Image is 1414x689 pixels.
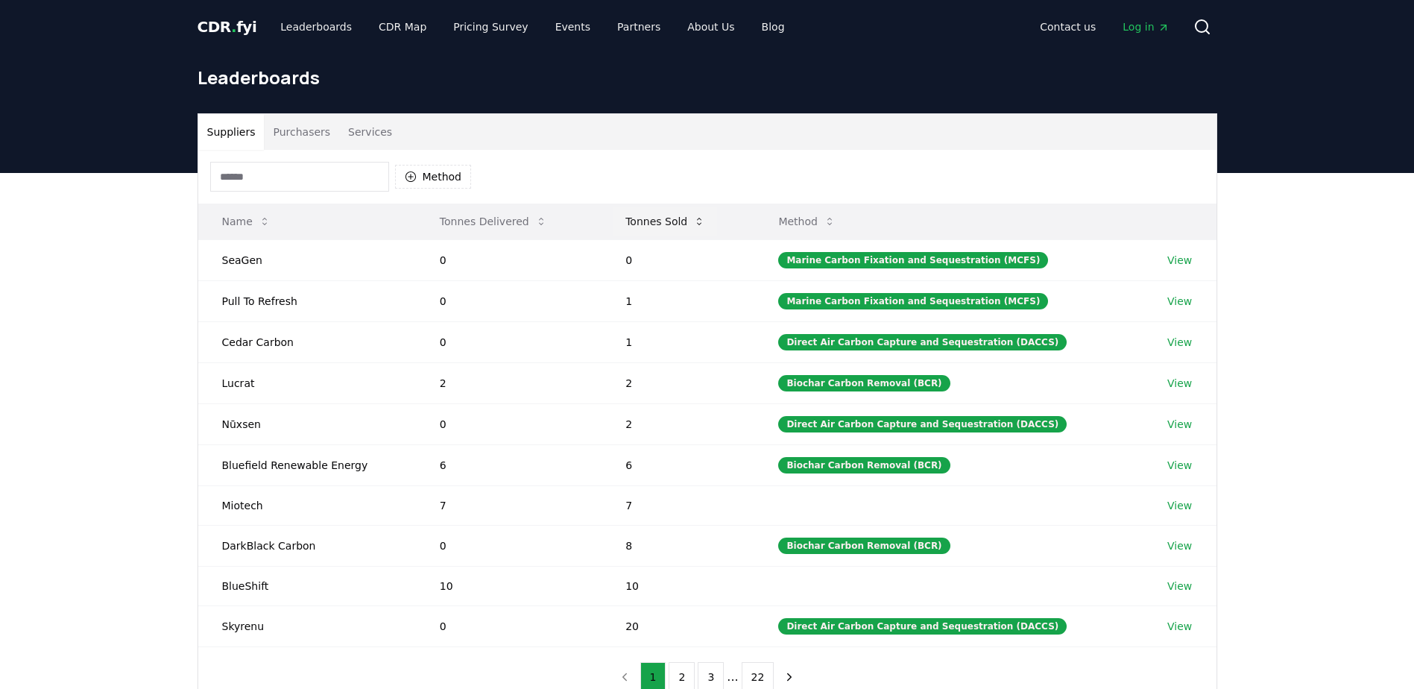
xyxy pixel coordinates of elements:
td: 0 [416,321,602,362]
td: 2 [602,362,754,403]
td: 0 [416,525,602,566]
button: Services [339,114,401,150]
td: BlueShift [198,566,416,605]
button: Purchasers [264,114,339,150]
td: 1 [602,280,754,321]
span: Log in [1123,19,1169,34]
td: SeaGen [198,239,416,280]
td: DarkBlack Carbon [198,525,416,566]
a: View [1167,458,1192,473]
td: Nūxsen [198,403,416,444]
a: CDR Map [367,13,438,40]
td: 10 [602,566,754,605]
a: View [1167,579,1192,594]
a: Pricing Survey [441,13,540,40]
a: View [1167,498,1192,513]
div: Marine Carbon Fixation and Sequestration (MCFS) [778,293,1048,309]
td: 0 [416,239,602,280]
button: Method [395,165,472,189]
td: 0 [416,403,602,444]
td: Lucrat [198,362,416,403]
td: 20 [602,605,754,646]
button: Suppliers [198,114,265,150]
a: View [1167,376,1192,391]
button: Tonnes Delivered [428,207,559,236]
div: Direct Air Carbon Capture and Sequestration (DACCS) [778,618,1067,635]
a: Blog [750,13,797,40]
a: View [1167,253,1192,268]
button: Name [210,207,283,236]
td: 0 [416,605,602,646]
a: About Us [675,13,746,40]
div: Biochar Carbon Removal (BCR) [778,375,950,391]
nav: Main [1028,13,1181,40]
li: ... [727,668,738,686]
div: Biochar Carbon Removal (BCR) [778,538,950,554]
a: View [1167,619,1192,634]
a: Contact us [1028,13,1108,40]
div: Direct Air Carbon Capture and Sequestration (DACCS) [778,416,1067,432]
div: Biochar Carbon Removal (BCR) [778,457,950,474]
button: Tonnes Sold [613,207,717,236]
td: 2 [602,403,754,444]
h1: Leaderboards [198,66,1217,89]
a: Partners [605,13,672,40]
a: Leaderboards [268,13,364,40]
nav: Main [268,13,796,40]
div: Direct Air Carbon Capture and Sequestration (DACCS) [778,334,1067,350]
td: 2 [416,362,602,403]
a: View [1167,538,1192,553]
td: 6 [416,444,602,485]
td: 0 [416,280,602,321]
td: 7 [602,485,754,525]
a: Events [543,13,602,40]
a: View [1167,294,1192,309]
a: View [1167,335,1192,350]
td: Bluefield Renewable Energy [198,444,416,485]
td: 7 [416,485,602,525]
span: CDR fyi [198,18,257,36]
div: Marine Carbon Fixation and Sequestration (MCFS) [778,252,1048,268]
td: Skyrenu [198,605,416,646]
a: Log in [1111,13,1181,40]
td: 10 [416,566,602,605]
td: 0 [602,239,754,280]
td: 1 [602,321,754,362]
a: CDR.fyi [198,16,257,37]
td: Cedar Carbon [198,321,416,362]
span: . [231,18,236,36]
td: Miotech [198,485,416,525]
button: Method [766,207,848,236]
td: Pull To Refresh [198,280,416,321]
td: 8 [602,525,754,566]
a: View [1167,417,1192,432]
td: 6 [602,444,754,485]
